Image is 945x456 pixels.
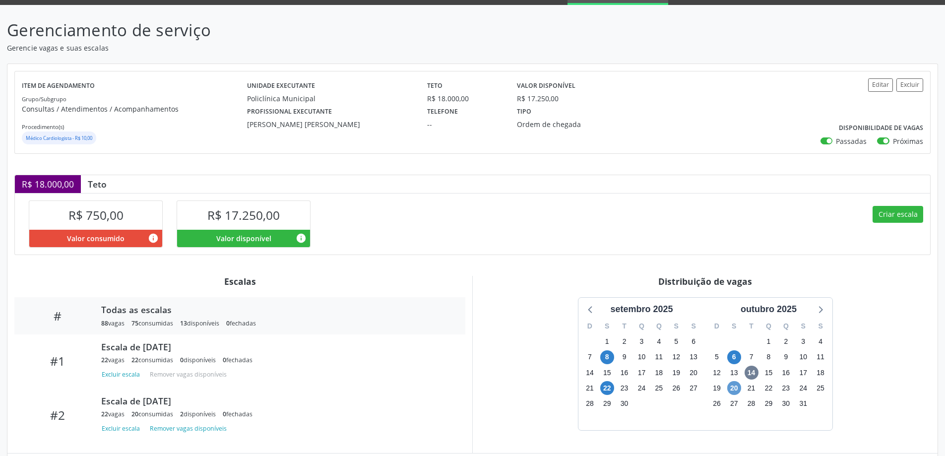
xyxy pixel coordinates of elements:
[101,410,125,418] div: vagas
[796,335,810,349] span: sexta-feira, 3 de outubro de 2025
[68,207,124,223] span: R$ 750,00
[669,350,683,364] span: sexta-feira, 12 de setembro de 2025
[600,396,614,410] span: segunda-feira, 29 de setembro de 2025
[180,410,216,418] div: disponíveis
[618,381,631,395] span: terça-feira, 23 de setembro de 2025
[427,104,458,119] label: Telefone
[779,335,793,349] span: quinta-feira, 2 de outubro de 2025
[583,396,597,410] span: domingo, 28 de setembro de 2025
[868,78,893,92] button: Editar
[247,78,315,94] label: Unidade executante
[247,93,413,104] div: Policlínica Municipal
[779,350,793,364] span: quinta-feira, 9 de outubro de 2025
[652,350,666,364] span: quinta-feira, 11 de setembro de 2025
[634,350,648,364] span: quarta-feira, 10 de setembro de 2025
[131,410,173,418] div: consumidas
[618,396,631,410] span: terça-feira, 30 de setembro de 2025
[247,119,413,130] div: [PERSON_NAME] [PERSON_NAME]
[737,303,801,316] div: outubro 2025
[600,366,614,380] span: segunda-feira, 15 de setembro de 2025
[760,319,777,334] div: Q
[687,366,700,380] span: sábado, 20 de setembro de 2025
[761,335,775,349] span: quarta-feira, 1 de outubro de 2025
[618,335,631,349] span: terça-feira, 2 de setembro de 2025
[814,335,827,349] span: sábado, 4 de outubro de 2025
[600,350,614,364] span: segunda-feira, 8 de setembro de 2025
[687,381,700,395] span: sábado, 27 de setembro de 2025
[216,233,271,244] span: Valor disponível
[583,366,597,380] span: domingo, 14 de setembro de 2025
[727,350,741,364] span: segunda-feira, 6 de outubro de 2025
[727,366,741,380] span: segunda-feira, 13 de outubro de 2025
[101,304,451,315] div: Todas as escalas
[180,356,216,364] div: disponíveis
[101,368,144,381] button: Excluir escala
[101,410,108,418] span: 22
[131,356,173,364] div: consumidas
[708,319,726,334] div: D
[223,356,252,364] div: fechadas
[836,136,867,146] label: Passadas
[710,396,724,410] span: domingo, 26 de outubro de 2025
[634,335,648,349] span: quarta-feira, 3 de setembro de 2025
[779,381,793,395] span: quinta-feira, 23 de outubro de 2025
[101,341,451,352] div: Escala de [DATE]
[814,381,827,395] span: sábado, 25 de outubro de 2025
[814,366,827,380] span: sábado, 18 de outubro de 2025
[223,410,252,418] div: fechadas
[583,381,597,395] span: domingo, 21 de setembro de 2025
[796,366,810,380] span: sexta-feira, 17 de outubro de 2025
[131,356,138,364] span: 22
[21,354,94,368] div: #1
[180,319,187,327] span: 13
[727,381,741,395] span: segunda-feira, 20 de outubro de 2025
[207,207,280,223] span: R$ 17.250,00
[598,319,616,334] div: S
[710,381,724,395] span: domingo, 19 de outubro de 2025
[180,319,219,327] div: disponíveis
[22,95,66,103] small: Grupo/Subgrupo
[634,381,648,395] span: quarta-feira, 24 de setembro de 2025
[226,319,230,327] span: 0
[779,396,793,410] span: quinta-feira, 30 de outubro de 2025
[296,233,307,244] i: Valor disponível para agendamentos feitos para este serviço
[581,319,599,334] div: D
[131,319,173,327] div: consumidas
[669,335,683,349] span: sexta-feira, 5 de setembro de 2025
[146,422,231,435] button: Remover vagas disponíveis
[101,319,108,327] span: 88
[725,319,743,334] div: S
[669,366,683,380] span: sexta-feira, 19 de setembro de 2025
[796,396,810,410] span: sexta-feira, 31 de outubro de 2025
[685,319,702,334] div: S
[427,119,503,130] div: --
[779,366,793,380] span: quinta-feira, 16 de outubro de 2025
[668,319,685,334] div: S
[67,233,125,244] span: Valor consumido
[21,309,94,323] div: #
[606,303,677,316] div: setembro 2025
[148,233,159,244] i: Valor consumido por agendamentos feitos para este serviço
[101,422,144,435] button: Excluir escala
[7,18,659,43] p: Gerenciamento de serviço
[839,121,923,136] label: Disponibilidade de vagas
[26,135,92,141] small: Médico Cardiologista - R$ 10,00
[761,366,775,380] span: quarta-feira, 15 de outubro de 2025
[795,319,812,334] div: S
[618,366,631,380] span: terça-feira, 16 de setembro de 2025
[777,319,795,334] div: Q
[517,78,575,94] label: Valor disponível
[745,366,758,380] span: terça-feira, 14 de outubro de 2025
[893,136,923,146] label: Próximas
[180,356,184,364] span: 0
[616,319,633,334] div: T
[600,381,614,395] span: segunda-feira, 22 de setembro de 2025
[633,319,650,334] div: Q
[22,78,95,94] label: Item de agendamento
[796,381,810,395] span: sexta-feira, 24 de outubro de 2025
[517,104,531,119] label: Tipo
[761,396,775,410] span: quarta-feira, 29 de outubro de 2025
[745,350,758,364] span: terça-feira, 7 de outubro de 2025
[131,319,138,327] span: 75
[727,396,741,410] span: segunda-feira, 27 de outubro de 2025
